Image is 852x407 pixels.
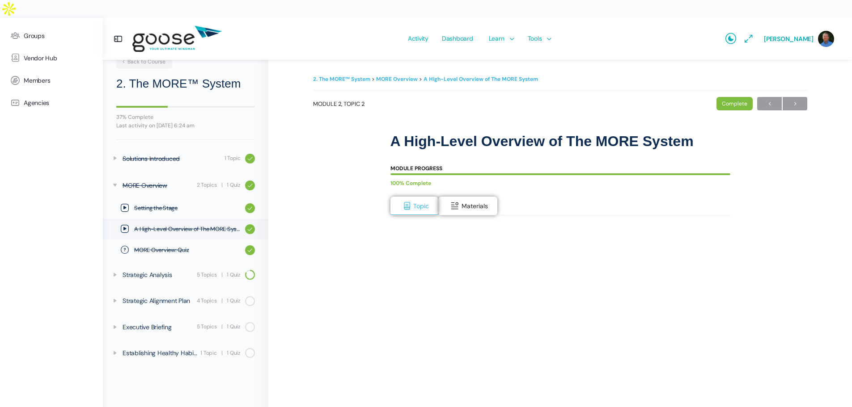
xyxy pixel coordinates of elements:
div: Complete [716,97,753,110]
div: 5 Topics [197,323,217,331]
span: Dashboard [442,17,473,59]
span: Materials [462,202,488,210]
a: Back to Course [116,55,172,68]
div: 4 Topics [197,297,217,305]
div: Strategic Alignment Plan [123,296,194,306]
a: Executive Briefing 5 Topics | 1 Quiz [103,315,268,339]
a: Learn [484,18,517,60]
div: MORE Overview [123,180,194,190]
a: Tools [523,18,554,60]
div: Strategic Analysis [123,270,194,280]
a: MORE Overview: Quiz [103,240,268,260]
div: 1 Topic [225,154,241,163]
a: Solutions Introduced 1 Topic [103,147,268,171]
span: | [221,271,223,279]
a: A High-Level Overview of The MORE System [103,219,268,239]
span: Activity [408,17,428,59]
a: [PERSON_NAME] [764,18,834,60]
span: MORE Overview: Quiz [134,246,241,255]
a: ←Previous [757,97,782,110]
a: Agencies [4,92,98,114]
span: Agencies [24,99,49,107]
div: Executive Briefing [123,322,194,332]
span: ← [757,98,782,110]
span: Groups [24,32,45,40]
a: MORE Overview [376,76,418,83]
span: → [783,98,807,110]
span: Setting the Stage [134,204,241,213]
span: | [221,323,223,331]
a: Strategic Analysis 5 Topics | 1 Quiz [103,263,268,286]
div: Module Progress [390,166,442,171]
div: 1 Quiz [227,297,241,305]
span: Members [24,77,50,84]
div: 2 Topics [197,181,217,189]
a: A High-Level Overview of The MORE System [424,76,538,83]
div: Last activity on [DATE] 6:24 am [116,123,255,128]
div: 5 Topics [197,271,217,279]
a: Activity [403,18,433,60]
iframe: Chat Widget [807,364,852,407]
a: MORE Overview 2 Topics | 1 Quiz [103,173,268,197]
span: | [221,297,223,305]
span: Module 2, Topic 2 [313,101,365,107]
div: 1 Quiz [227,271,241,279]
span: | [221,181,223,189]
div: Solutions Introduced [123,154,222,164]
a: Vendor Hub [4,47,98,69]
a: 2. The MORE™ System [313,76,370,83]
h1: A High-Level Overview of The MORE System [390,133,730,150]
span: [PERSON_NAME] [764,35,814,43]
div: Establishing Healthy Habits [123,348,198,358]
div: 100% Complete [390,177,721,189]
span: | [221,349,223,357]
div: 1 Quiz [227,181,241,189]
span: A High-Level Overview of The MORE System [134,225,241,234]
a: Establishing Healthy Habits 1 Topic | 1 Quiz [103,341,268,365]
span: Back to Course [121,58,165,65]
a: Dashboard [437,18,478,60]
span: Learn [489,17,504,59]
a: Next→ [783,97,807,110]
a: Members [4,69,98,92]
h2: 2. The MORE™ System [116,75,255,92]
div: 1 Topic [200,349,216,357]
div: 37% Complete [116,114,255,120]
a: Setting the Stage [103,198,268,218]
span: Vendor Hub [24,55,57,62]
div: 1 Quiz [227,323,241,331]
a: Groups [4,25,98,47]
span: Topic [413,202,429,210]
div: 1 Quiz [227,349,241,357]
span: Tools [528,17,542,59]
a: Strategic Alignment Plan 4 Topics | 1 Quiz [103,289,268,312]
